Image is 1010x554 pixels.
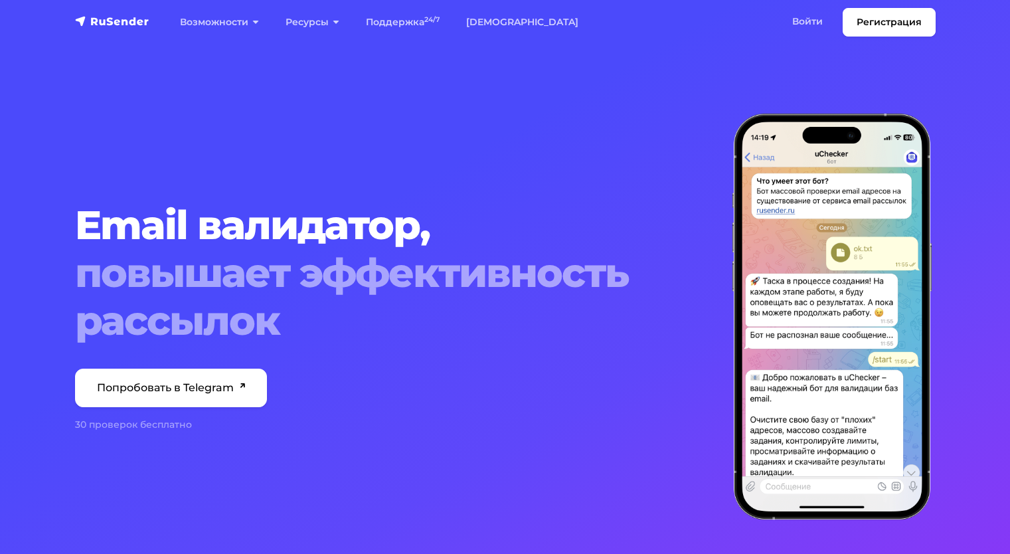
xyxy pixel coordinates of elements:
span: повышает эффективность рассылок [75,249,716,345]
h1: Email валидатор, [75,201,716,345]
img: RuSender [75,15,149,28]
a: Возможности [167,9,272,36]
img: hero-right-validator-min.png [732,114,932,520]
a: Регистрация [843,8,936,37]
a: Поддержка24/7 [353,9,453,36]
div: 30 проверок бесплатно [75,418,716,432]
sup: 24/7 [424,15,440,24]
a: [DEMOGRAPHIC_DATA] [453,9,592,36]
a: Ресурсы [272,9,353,36]
a: Войти [779,8,836,35]
a: Попробовать в Telegram [75,369,268,407]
